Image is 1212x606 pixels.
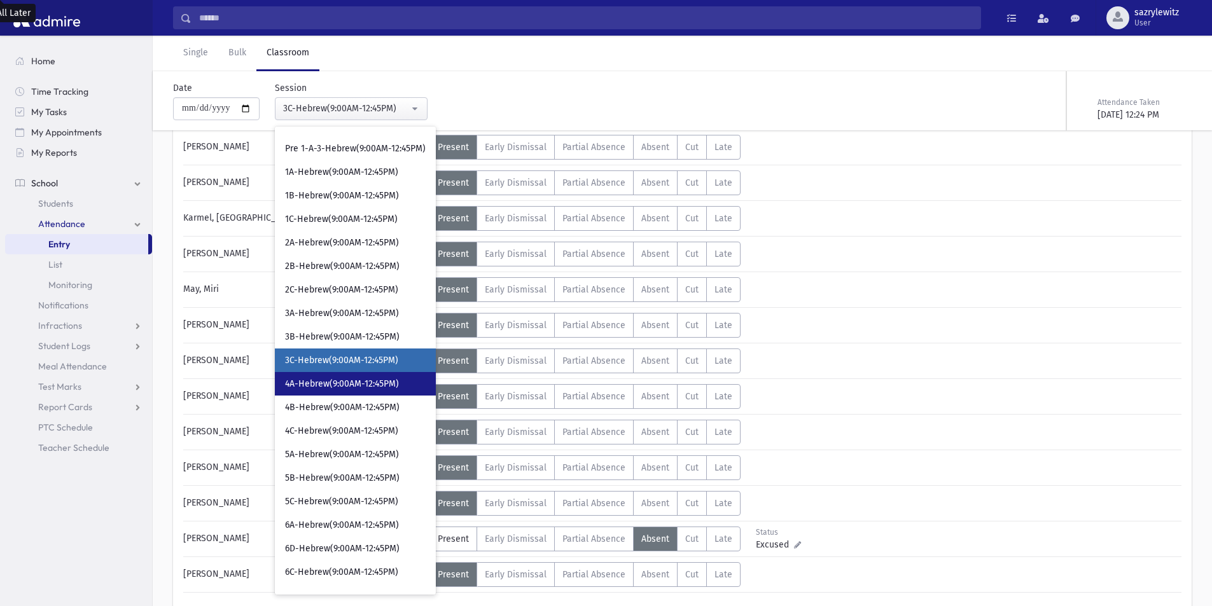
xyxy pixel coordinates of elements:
span: Late [714,284,732,295]
div: [DATE] 12:24 PM [1097,108,1189,121]
span: Report Cards [38,401,92,413]
a: Students [5,193,152,214]
span: Absent [641,284,669,295]
span: 3C-Hebrew(9:00AM-12:45PM) [285,354,398,367]
a: Monitoring [5,275,152,295]
div: AttTypes [429,348,741,373]
span: Late [714,355,732,366]
a: PTC Schedule [5,417,152,437]
span: Students [38,198,73,209]
span: Absent [641,320,669,331]
span: Early Dismissal [485,498,547,509]
a: My Reports [5,142,152,163]
span: Infractions [38,320,82,331]
span: Cut [685,355,699,366]
span: 6C-Hebrew(9:00AM-12:45PM) [285,566,398,579]
span: Cut [685,427,699,437]
span: 2C-Hebrew(9:00AM-12:45PM) [285,284,398,296]
a: Single [173,36,218,71]
span: 1C-Hebrew(9:00AM-12:45PM) [285,213,398,226]
div: 3C-Hebrew(9:00AM-12:45PM) [283,102,409,115]
div: AttTypes [429,420,741,444]
a: Bulk [218,36,256,71]
span: Early Dismissal [485,534,547,544]
span: Partial Absence [562,391,625,402]
span: Partial Absence [562,213,625,224]
span: Present [438,320,469,331]
span: 6A-Hebrew(9:00AM-12:45PM) [285,519,399,532]
div: [PERSON_NAME] [177,348,429,373]
span: 5C-Hebrew(9:00AM-12:45PM) [285,495,398,508]
span: Partial Absence [562,462,625,473]
span: Attendance [38,218,85,230]
span: 5A-Hebrew(9:00AM-12:45PM) [285,448,399,461]
div: AttTypes [429,313,741,338]
span: PTC Schedule [38,422,93,433]
span: Cut [685,249,699,259]
a: Notifications [5,295,152,315]
div: [PERSON_NAME] [177,455,429,480]
span: Present [438,355,469,366]
span: Partial Absence [562,284,625,295]
span: Late [714,534,732,544]
span: Absent [641,462,669,473]
span: Late [714,249,732,259]
div: Attendance Taken [1097,97,1189,108]
span: Teacher Schedule [38,442,109,453]
span: Entry [48,238,70,250]
label: Date [173,81,192,95]
button: 3C-Hebrew(9:00AM-12:45PM) [275,97,428,120]
input: Search [192,6,980,29]
div: [PERSON_NAME] [177,491,429,516]
span: Early Dismissal [485,284,547,295]
span: School [31,177,58,189]
span: Partial Absence [562,320,625,331]
span: Cut [685,142,699,153]
span: Early Dismissal [485,391,547,402]
span: Present [438,569,469,580]
span: Partial Absence [562,355,625,366]
span: Partial Absence [562,249,625,259]
span: Early Dismissal [485,177,547,188]
span: Present [438,391,469,402]
span: Partial Absence [562,427,625,437]
span: 4C-Hebrew(9:00AM-12:45PM) [285,425,398,437]
span: 3B-Hebrew(9:00AM-12:45PM) [285,331,400,343]
span: Absent [641,213,669,224]
a: Meal Attendance [5,356,152,376]
span: Late [714,320,732,331]
span: Cut [685,284,699,295]
div: [PERSON_NAME] [177,313,429,338]
div: AttTypes [429,206,741,231]
a: Report Cards [5,397,152,417]
span: Absent [641,427,669,437]
span: Absent [641,391,669,402]
div: Status [756,527,812,538]
a: List [5,254,152,275]
span: Test Marks [38,381,81,392]
a: My Appointments [5,122,152,142]
span: 4B-Hebrew(9:00AM-12:45PM) [285,401,400,414]
span: Absent [641,498,669,509]
span: Cut [685,391,699,402]
a: Classroom [256,36,319,71]
a: My Tasks [5,102,152,122]
span: My Tasks [31,106,67,118]
div: AttTypes [429,491,741,516]
span: Early Dismissal [485,213,547,224]
a: Teacher Schedule [5,437,152,458]
span: Early Dismissal [485,249,547,259]
span: 3A-Hebrew(9:00AM-12:45PM) [285,307,399,320]
div: AttTypes [429,170,741,195]
span: Present [438,284,469,295]
span: Notifications [38,300,88,311]
div: [PERSON_NAME] [177,170,429,195]
span: 2A-Hebrew(9:00AM-12:45PM) [285,237,399,249]
span: Cut [685,320,699,331]
span: Absent [641,177,669,188]
a: Infractions [5,315,152,336]
span: Absent [641,534,669,544]
span: 2B-Hebrew(9:00AM-12:45PM) [285,260,400,273]
a: Entry [5,234,148,254]
div: AttTypes [429,135,741,160]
